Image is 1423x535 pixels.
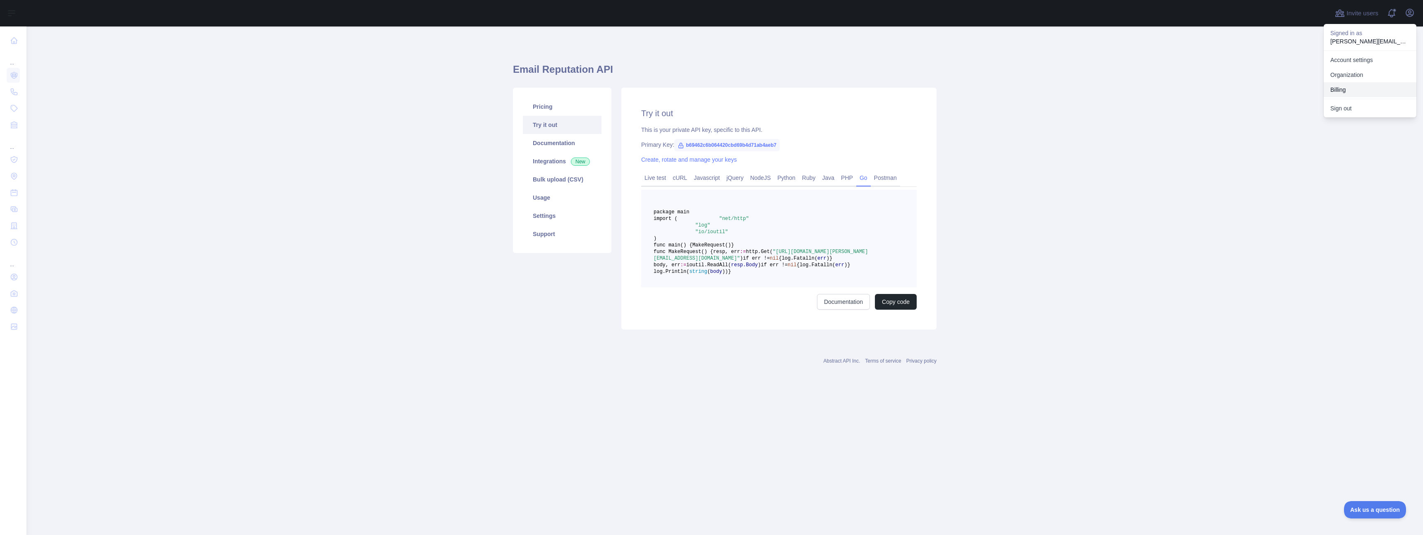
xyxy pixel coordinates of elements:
[674,139,780,151] span: b69462c6b064420cbd69b4d71ab4aeb7
[731,242,734,248] span: }
[513,63,937,83] h1: Email Reputation API
[654,242,692,248] span: func main() {
[829,256,832,261] span: }
[847,262,850,268] span: }
[654,249,713,255] span: func MakeRequest() {
[1344,501,1406,518] iframe: Toggle Customer Support
[817,256,826,261] span: err
[824,358,860,364] a: Abstract API Inc.
[690,171,723,184] a: Javascript
[680,262,686,268] span: :=
[571,158,590,166] span: New
[719,216,749,222] span: "net/http"
[1324,82,1416,97] button: Billing
[654,209,689,215] span: package main
[669,171,690,184] a: cURL
[523,152,601,170] a: Integrations New
[654,216,678,222] span: import (
[692,242,731,248] span: MakeRequest()
[844,262,847,268] span: )
[758,262,761,268] span: )
[523,207,601,225] a: Settings
[1324,101,1416,116] button: Sign out
[799,171,819,184] a: Ruby
[731,262,758,268] span: resp.Body
[523,225,601,243] a: Support
[7,251,20,268] div: ...
[523,170,601,189] a: Bulk upload (CSV)
[689,269,707,275] span: string
[865,358,901,364] a: Terms of service
[817,294,870,310] a: Documentation
[819,171,838,184] a: Java
[523,189,601,207] a: Usage
[835,262,844,268] span: err
[7,50,20,66] div: ...
[654,269,689,275] span: log.Println(
[7,134,20,150] div: ...
[654,236,656,241] span: )
[740,249,746,255] span: :=
[1330,37,1410,45] p: [PERSON_NAME][EMAIL_ADDRESS][DOMAIN_NAME]
[710,269,722,275] span: body
[774,171,799,184] a: Python
[641,171,669,184] a: Live test
[740,256,743,261] span: )
[770,256,779,261] span: nil
[695,229,728,235] span: "io/ioutil"
[782,256,817,261] span: log.Fatalln(
[686,262,731,268] span: ioutil.ReadAll(
[746,249,773,255] span: http.Get(
[695,222,710,228] span: "log"
[1333,7,1380,20] button: Invite users
[523,116,601,134] a: Try it out
[1324,53,1416,67] a: Account settings
[1324,67,1416,82] a: Organization
[722,269,728,275] span: ))
[761,262,788,268] span: if err !=
[797,262,800,268] span: {
[713,249,740,255] span: resp, err
[826,256,829,261] span: )
[641,126,917,134] div: This is your private API key, specific to this API.
[523,98,601,116] a: Pricing
[856,171,871,184] a: Go
[875,294,917,310] button: Copy code
[641,107,917,119] h2: Try it out
[788,262,797,268] span: nil
[641,156,737,163] a: Create, rotate and manage your keys
[707,269,710,275] span: (
[779,256,781,261] span: {
[1330,29,1410,37] p: Signed in as
[838,171,856,184] a: PHP
[747,171,774,184] a: NodeJS
[1346,9,1378,18] span: Invite users
[523,134,601,152] a: Documentation
[743,256,770,261] span: if err !=
[728,269,731,275] span: }
[906,358,937,364] a: Privacy policy
[723,171,747,184] a: jQuery
[800,262,835,268] span: log.Fatalln(
[654,262,680,268] span: body, err
[641,141,917,149] div: Primary Key:
[871,171,900,184] a: Postman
